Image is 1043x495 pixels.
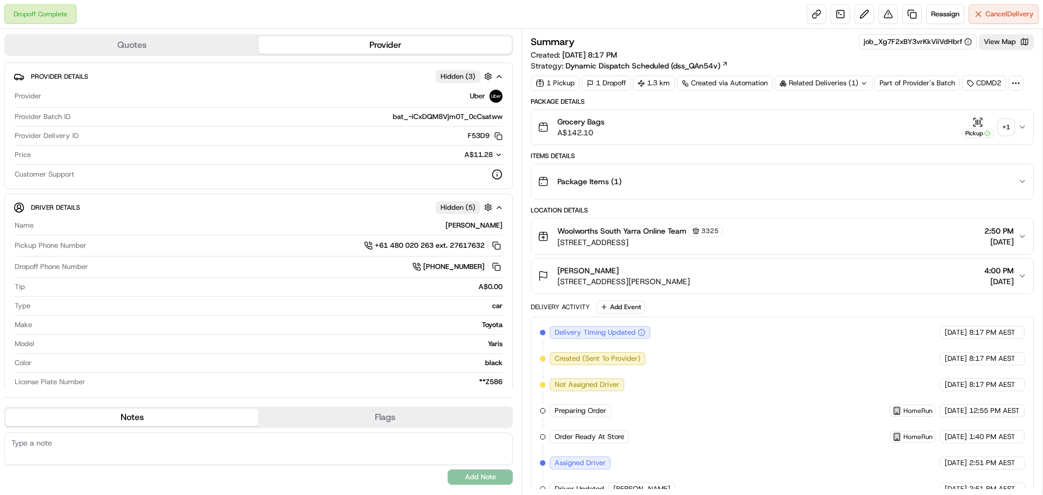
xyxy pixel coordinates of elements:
[998,120,1014,135] div: + 1
[531,152,1034,160] div: Items Details
[557,265,619,276] span: [PERSON_NAME]
[441,72,475,82] span: Hidden ( 3 )
[531,110,1033,145] button: Grocery BagsA$142.10Pickup+1
[15,301,30,311] span: Type
[15,131,79,141] span: Provider Delivery ID
[555,432,624,442] span: Order Ready At Store
[979,34,1034,49] button: View Map
[984,225,1014,236] span: 2:50 PM
[5,36,259,54] button: Quotes
[931,9,959,19] span: Reassign
[15,358,32,368] span: Color
[14,67,504,85] button: Provider DetailsHidden (3)
[562,50,617,60] span: [DATE] 8:17 PM
[945,380,967,390] span: [DATE]
[926,4,964,24] button: Reassign
[969,406,1020,416] span: 12:55 PM AEST
[31,203,80,212] span: Driver Details
[555,380,619,390] span: Not Assigned Driver
[87,153,179,173] a: 💻API Documentation
[15,241,86,250] span: Pickup Phone Number
[557,176,621,187] span: Package Items ( 1 )
[903,406,933,415] span: HomeRun
[77,184,131,192] a: Powered byPylon
[555,406,606,416] span: Preparing Order
[375,241,485,250] span: +61 480 020 263 ext. 27617632
[11,104,30,123] img: 1736555255976-a54dd68f-1ca7-489b-9aae-adbdc363a1c4
[15,170,74,179] span: Customer Support
[962,117,994,138] button: Pickup
[489,90,502,103] img: uber-new-logo.jpeg
[969,458,1015,468] span: 2:51 PM AEST
[555,458,606,468] span: Assigned Driver
[555,354,640,364] span: Created (Sent To Provider)
[92,159,100,167] div: 💻
[36,320,502,330] div: Toyota
[185,107,198,120] button: Start new chat
[470,91,485,101] span: Uber
[775,76,872,91] div: Related Deliveries (1)
[436,70,495,83] button: Hidden (3)
[557,237,722,248] span: [STREET_ADDRESS]
[531,206,1034,215] div: Location Details
[701,227,719,235] span: 3325
[945,406,967,416] span: [DATE]
[393,112,502,122] span: bat_-iCxDQM8Vjm0T_0cCsatww
[531,49,617,60] span: Created:
[259,409,512,426] button: Flags
[7,153,87,173] a: 📗Knowledge Base
[557,127,605,138] span: A$142.10
[468,131,502,141] button: F53D9
[677,76,772,91] a: Created via Automation
[15,320,32,330] span: Make
[37,104,178,115] div: Start new chat
[441,203,475,212] span: Hidden ( 5 )
[531,164,1033,199] button: Package Items (1)
[15,221,34,230] span: Name
[36,358,502,368] div: black
[969,354,1015,364] span: 8:17 PM AEST
[436,200,495,214] button: Hidden (5)
[555,484,604,494] span: Driver Updated
[985,9,1034,19] span: Cancel Delivery
[11,159,20,167] div: 📗
[566,60,728,71] a: Dynamic Dispatch Scheduled (dss_QAn54v)
[15,112,71,122] span: Provider Batch ID
[945,328,967,337] span: [DATE]
[464,150,493,159] span: A$11.28
[531,97,1034,106] div: Package Details
[984,236,1014,247] span: [DATE]
[412,261,502,273] a: [PHONE_NUMBER]
[39,339,502,349] div: Yaris
[38,221,502,230] div: [PERSON_NAME]
[407,150,502,160] button: A$11.28
[945,458,967,468] span: [DATE]
[613,484,670,494] span: [PERSON_NAME]
[28,70,179,82] input: Clear
[259,36,512,54] button: Provider
[14,198,504,216] button: Driver DetailsHidden (5)
[633,76,675,91] div: 1.3 km
[15,150,31,160] span: Price
[555,328,636,337] span: Delivery Timing Updated
[31,72,88,81] span: Provider Details
[864,37,972,47] button: job_Xg7F2xBY3vrKkViiVdHbrf
[962,117,1014,138] button: Pickup+1
[531,60,728,71] div: Strategy:
[108,184,131,192] span: Pylon
[15,377,85,387] span: License Plate Number
[531,259,1033,293] button: [PERSON_NAME][STREET_ADDRESS][PERSON_NAME]4:00 PM[DATE]
[969,380,1015,390] span: 8:17 PM AEST
[582,76,631,91] div: 1 Dropoff
[557,276,690,287] span: [STREET_ADDRESS][PERSON_NAME]
[15,262,88,272] span: Dropoff Phone Number
[969,328,1015,337] span: 8:17 PM AEST
[531,303,590,311] div: Delivery Activity
[969,432,1015,442] span: 1:40 PM AEST
[103,158,174,168] span: API Documentation
[364,240,502,252] a: +61 480 020 263 ext. 27617632
[531,218,1033,254] button: Woolworths South Yarra Online Team3325[STREET_ADDRESS]2:50 PM[DATE]
[531,76,580,91] div: 1 Pickup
